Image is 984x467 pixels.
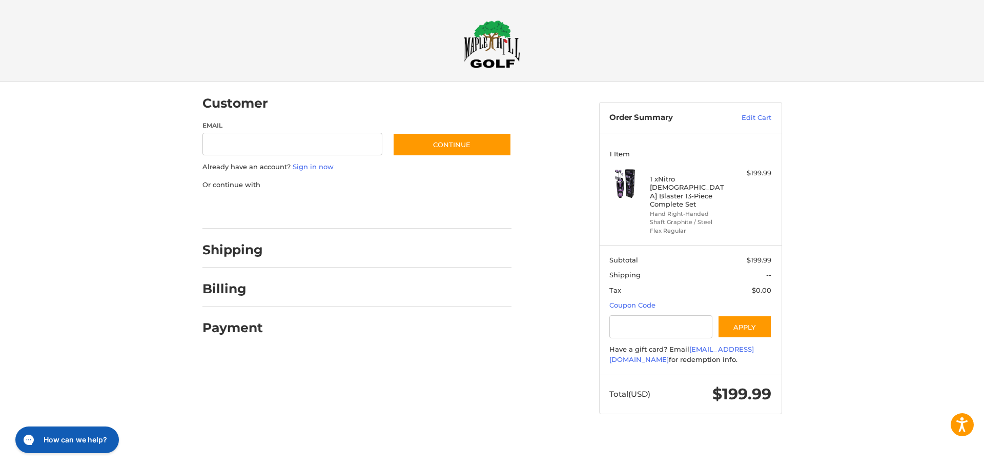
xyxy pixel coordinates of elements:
li: Hand Right-Handed [650,210,728,218]
span: -- [766,271,771,279]
div: $199.99 [731,168,771,178]
input: Gift Certificate or Coupon Code [609,315,712,338]
img: Maple Hill Golf [464,20,520,68]
h3: Order Summary [609,113,720,123]
a: [EMAIL_ADDRESS][DOMAIN_NAME] [609,345,754,363]
h2: Customer [202,95,268,111]
a: Edit Cart [720,113,771,123]
button: Continue [393,133,511,156]
span: $0.00 [752,286,771,294]
h4: 1 x Nitro [DEMOGRAPHIC_DATA] Blaster 13-Piece Complete Set [650,175,728,208]
li: Flex Regular [650,227,728,235]
p: Or continue with [202,180,511,190]
h2: Payment [202,320,263,336]
button: Apply [717,315,772,338]
span: Subtotal [609,256,638,264]
a: Coupon Code [609,301,655,309]
li: Shaft Graphite / Steel [650,218,728,227]
iframe: PayPal-paypal [199,200,276,218]
span: $199.99 [747,256,771,264]
div: Have a gift card? Email for redemption info. [609,344,771,364]
h2: Billing [202,281,262,297]
p: Already have an account? [202,162,511,172]
a: Sign in now [293,163,334,171]
label: Email [202,121,383,130]
iframe: Gorgias live chat messenger [10,423,122,457]
h3: 1 Item [609,150,771,158]
span: Total (USD) [609,389,650,399]
span: $199.99 [712,384,771,403]
span: Tax [609,286,621,294]
iframe: PayPal-paylater [286,200,363,218]
iframe: PayPal-venmo [373,200,449,218]
h2: Shipping [202,242,263,258]
span: Shipping [609,271,641,279]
